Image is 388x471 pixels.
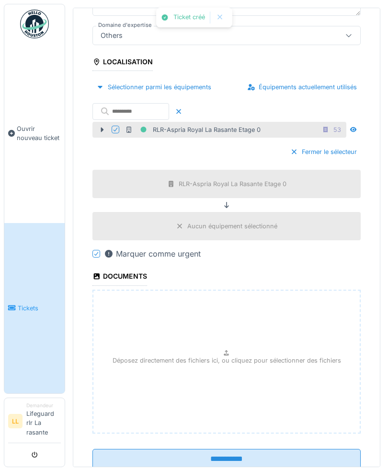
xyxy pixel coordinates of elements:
span: Tickets [18,304,61,313]
li: Lifeguard rlr La rasante [26,402,61,441]
div: Équipements actuellement utilisés [243,81,361,94]
a: Ouvrir nouveau ticket [4,44,65,223]
div: 53 [333,125,341,134]
img: Badge_color-CXgf-gQk.svg [20,10,49,38]
a: Tickets [4,223,65,393]
div: Demandeur [26,402,61,409]
div: Localisation [92,55,153,71]
div: RLR-Aspria Royal La Rasante Etage 0 [179,179,286,188]
div: RLR-Aspria Royal La Rasante Etage 0 [125,124,261,136]
label: Domaine d'expertise [96,21,154,29]
li: LL [8,414,23,428]
div: Marquer comme urgent [104,248,201,259]
div: Ticket créé [173,13,205,22]
div: Sélectionner parmi les équipements [92,81,215,94]
div: Documents [92,269,147,285]
a: LL DemandeurLifeguard rlr La rasante [8,402,61,443]
div: Fermer le sélecteur [286,145,361,158]
p: Déposez directement des fichiers ici, ou cliquez pour sélectionner des fichiers [113,356,341,365]
span: Ouvrir nouveau ticket [17,124,61,142]
div: Others [97,30,126,41]
div: Aucun équipement sélectionné [187,222,277,231]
